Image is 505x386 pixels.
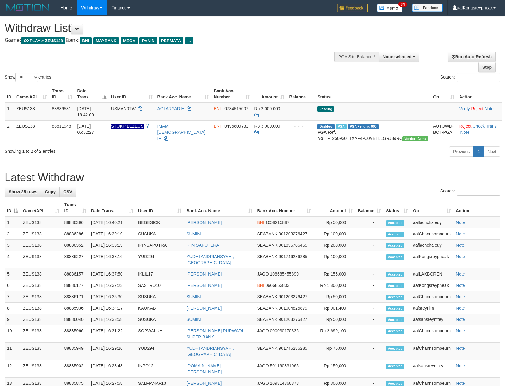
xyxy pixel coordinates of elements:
span: ... [185,37,193,44]
span: CSV [63,189,72,194]
b: PGA Ref. No: [317,130,336,141]
td: SOPWALUH [136,325,184,343]
td: ZEUS138 [21,268,62,280]
th: Amount: activate to sort column ascending [313,199,355,217]
td: [DATE] 16:33:58 [89,314,136,325]
td: 4 [5,251,21,268]
td: - [355,291,383,303]
a: Note [456,328,465,333]
span: Copy 501190831065 to clipboard [270,363,299,368]
td: Rp 156,000 [313,268,355,280]
td: aafChannsomoeurn [410,325,453,343]
td: 1 [5,103,14,121]
td: · · [457,103,502,121]
span: Rp 3.000.000 [254,124,280,129]
span: 34 [398,2,407,7]
span: SEABANK [257,317,278,322]
span: SEABANK [257,254,278,259]
span: Vendor URL: https://trx31.1velocity.biz [402,136,428,141]
span: Copy 901746286285 to clipboard [279,254,307,259]
td: aafsreynim [410,303,453,314]
div: PGA Site Balance / [334,52,379,62]
td: - [355,314,383,325]
td: SASTRO10 [136,280,184,291]
td: ZEUS138 [21,217,62,228]
th: Status [315,85,431,103]
td: ZEUS138 [21,314,62,325]
td: 88886227 [62,251,89,268]
span: BNI [257,220,264,225]
td: aaflachchaleuy [410,240,453,251]
td: SUSUKA [136,291,184,303]
a: Note [456,363,465,368]
span: Pending [317,106,334,112]
td: ZEUS138 [21,251,62,268]
td: - [355,303,383,314]
td: aaflachchaleuy [410,217,453,228]
span: [DATE] 06:52:27 [77,124,94,135]
td: INPO12 [136,360,184,378]
td: aafsansreymtey [410,360,453,378]
td: Rp 50,000 [313,217,355,228]
td: 6 [5,280,21,291]
td: aafChannsomoeurn [410,343,453,360]
span: Copy 901004825879 to clipboard [279,306,307,311]
td: [DATE] 16:40:21 [89,217,136,228]
span: Accepted [386,220,404,226]
a: Note [456,306,465,311]
div: - - - [289,106,313,112]
span: PGA Pending [348,124,379,129]
a: IMAM [DEMOGRAPHIC_DATA] I-- [157,124,206,141]
span: Accepted [386,364,404,369]
td: 88886177 [62,280,89,291]
span: Show 25 rows [9,189,37,194]
span: Accepted [386,254,404,260]
span: None selected [383,54,412,59]
a: 1 [473,146,484,157]
a: Note [456,220,465,225]
td: YUD294 [136,251,184,268]
span: PANIN [139,37,157,44]
a: Note [456,317,465,322]
td: aafChannsomoeurn [410,291,453,303]
span: Nama rekening ada tanda titik/strip, harap diedit [111,124,144,129]
th: ID [5,85,14,103]
a: Note [484,106,494,111]
a: Note [456,254,465,259]
td: 7 [5,291,21,303]
span: Copy [45,189,56,194]
a: SUMINI [186,231,201,236]
span: Copy 1058215887 to clipboard [266,220,289,225]
td: 88885966 [62,325,89,343]
span: BNI [214,106,221,111]
a: Verify [459,106,470,111]
img: panduan.png [412,4,443,12]
label: Show entries [5,73,51,82]
span: Marked by aafsreyleap [336,124,347,129]
th: ID: activate to sort column descending [5,199,21,217]
a: SUMINI [186,294,201,299]
th: Game/API: activate to sort column ascending [14,85,49,103]
span: Accepted [386,243,404,248]
td: [DATE] 16:31:22 [89,325,136,343]
td: Rp 100,000 [313,251,355,268]
td: - [355,251,383,268]
span: SEABANK [257,306,278,311]
span: Copy 0966863833 to clipboard [266,283,289,288]
td: - [355,325,383,343]
td: 10 [5,325,21,343]
th: Date Trans.: activate to sort column ascending [89,199,136,217]
td: Rp 2,699,100 [313,325,355,343]
input: Search: [457,73,500,82]
td: 9 [5,314,21,325]
a: Show 25 rows [5,187,41,197]
td: ZEUS138 [21,240,62,251]
td: Rp 50,000 [313,314,355,325]
th: Status: activate to sort column ascending [383,199,410,217]
img: Button%20Memo.svg [377,4,403,12]
th: Bank Acc. Number: activate to sort column ascending [255,199,314,217]
td: 3 [5,240,21,251]
td: [DATE] 16:37:50 [89,268,136,280]
a: [PERSON_NAME] [186,220,222,225]
span: Accepted [386,283,404,288]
